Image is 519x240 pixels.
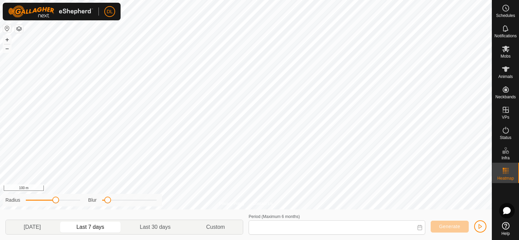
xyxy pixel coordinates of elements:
[249,214,300,219] label: Period (Maximum 6 months)
[495,34,517,38] span: Notifications
[76,223,104,231] span: Last 7 days
[431,221,469,233] button: Generate
[496,14,515,18] span: Schedules
[439,224,460,229] span: Generate
[5,197,20,204] label: Radius
[3,44,11,53] button: –
[219,201,245,207] a: Privacy Policy
[501,54,511,58] span: Mobs
[502,115,509,119] span: VPs
[206,223,225,231] span: Custom
[3,24,11,33] button: Reset Map
[495,95,516,99] span: Neckbands
[8,5,93,18] img: Gallagher Logo
[492,219,519,238] a: Help
[107,8,113,15] span: DL
[500,136,511,140] span: Status
[501,232,510,236] span: Help
[24,223,41,231] span: [DATE]
[15,25,23,33] button: Map Layers
[497,176,514,180] span: Heatmap
[88,197,97,204] label: Blur
[498,75,513,79] span: Animals
[3,36,11,44] button: +
[253,201,273,207] a: Contact Us
[501,156,509,160] span: Infra
[140,223,171,231] span: Last 30 days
